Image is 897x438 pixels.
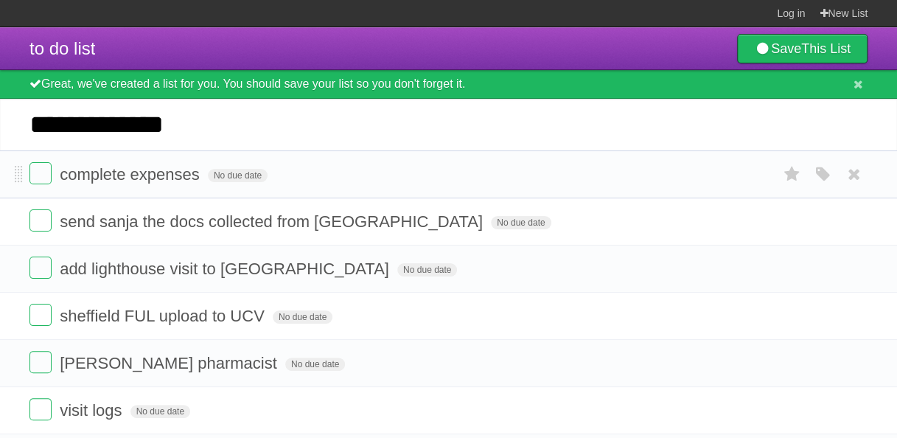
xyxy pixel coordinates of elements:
span: No due date [130,405,190,418]
span: No due date [491,216,551,229]
label: Done [29,257,52,279]
span: [PERSON_NAME] pharmacist [60,354,281,372]
label: Star task [778,162,806,187]
span: visit logs [60,401,125,420]
span: sheffield FUL upload to UCV [60,307,268,325]
span: add lighthouse visit to [GEOGRAPHIC_DATA] [60,260,393,278]
b: This List [801,41,851,56]
span: No due date [273,310,332,324]
a: SaveThis List [737,34,868,63]
span: No due date [397,263,457,277]
label: Done [29,209,52,232]
label: Done [29,162,52,184]
label: Done [29,351,52,373]
label: Done [29,398,52,420]
span: complete expenses [60,165,203,184]
span: No due date [208,169,268,182]
span: to do list [29,38,95,58]
span: No due date [285,358,345,371]
label: Done [29,304,52,326]
span: send sanja the docs collected from [GEOGRAPHIC_DATA] [60,212,486,231]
